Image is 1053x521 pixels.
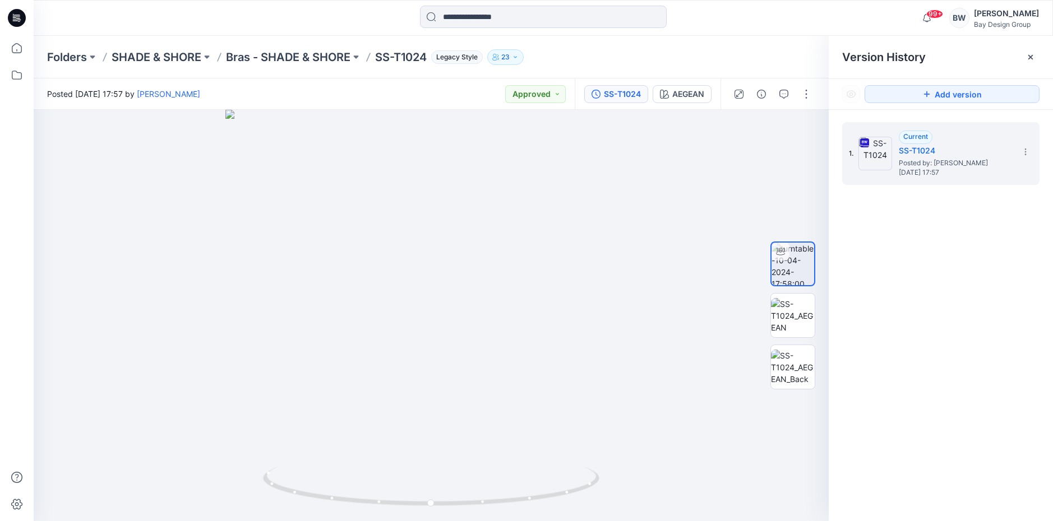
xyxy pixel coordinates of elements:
div: [PERSON_NAME] [974,7,1039,20]
button: Legacy Style [427,49,483,65]
div: SS-T1024 [604,88,641,100]
div: BW [949,8,969,28]
button: Add version [865,85,1040,103]
span: Posted by: Brenna Wolfe [899,157,1011,169]
button: 23 [487,49,524,65]
span: Legacy Style [431,50,483,64]
button: Details [752,85,770,103]
img: SS-T1024_AEGEAN_Back [771,350,815,385]
div: AEGEAN [672,88,704,100]
button: Show Hidden Versions [842,85,860,103]
span: Posted [DATE] 17:57 by [47,88,200,100]
img: turntable-10-04-2024-17:58:00 [772,243,814,285]
button: Close [1026,53,1035,62]
h5: SS-T1024 [899,144,1011,157]
button: AEGEAN [653,85,712,103]
span: Version History [842,50,926,64]
a: Folders [47,49,87,65]
p: SS-T1024 [375,49,427,65]
button: SS-T1024 [584,85,648,103]
span: 1. [849,148,854,159]
div: Bay Design Group [974,20,1039,29]
a: Bras - SHADE & SHORE [226,49,350,65]
a: SHADE & SHORE [112,49,201,65]
img: SS-T1024_AEGEAN [771,298,815,333]
img: SS-T1024 [858,137,892,170]
p: 23 [501,51,510,63]
a: [PERSON_NAME] [137,89,200,99]
span: Current [903,132,928,141]
span: [DATE] 17:57 [899,169,1011,176]
span: 99+ [926,10,943,18]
